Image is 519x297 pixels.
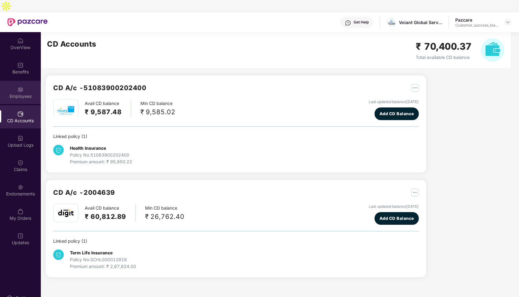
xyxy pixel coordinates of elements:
[53,145,64,155] img: svg+xml;base64,PHN2ZyB4bWxucz0iaHR0cDovL3d3dy53My5vcmcvMjAwMC9zdmciIHdpZHRoPSIzNCIgaGVpZ2h0PSIzNC...
[85,100,131,117] div: Avail CD balance
[505,20,510,25] img: svg+xml;base64,PHN2ZyBpZD0iRHJvcGRvd24tMzJ4MzIiIHhtbG5zPSJodHRwOi8vd3d3LnczLm9yZy8yMDAwL3N2ZyIgd2...
[399,19,442,25] div: Voiant Global Services India Private Limited
[354,20,369,25] div: Get Help
[140,100,175,117] div: Min CD balance
[53,249,64,260] img: svg+xml;base64,PHN2ZyB4bWxucz0iaHR0cDovL3d3dy53My5vcmcvMjAwMC9zdmciIHdpZHRoPSIzNCIgaGVpZ2h0PSIzNC...
[17,233,24,239] img: svg+xml;base64,PHN2ZyBpZD0iVXBkYXRlZCIgeG1sbnM9Imh0dHA6Ly93d3cudzMub3JnLzIwMDAvc3ZnIiB3aWR0aD0iMj...
[53,187,115,198] h2: CD A/c - 2004639
[53,83,146,93] h2: CD A/c - 51083900202400
[375,107,418,120] button: Add CD Balance
[17,111,24,117] img: svg+xml;base64,PHN2ZyBpZD0iQ0RfQWNjb3VudHMiIGRhdGEtbmFtZT0iQ0QgQWNjb3VudHMiIHhtbG5zPSJodHRwOi8vd3...
[85,211,126,222] h2: ₹ 60,812.89
[17,135,24,141] img: svg+xml;base64,PHN2ZyBpZD0iVXBsb2FkX0xvZ3MiIGRhdGEtbmFtZT0iVXBsb2FkIExvZ3MiIHhtbG5zPSJodHRwOi8vd3...
[375,212,418,225] button: Add CD Balance
[145,205,184,222] div: Min CD balance
[17,86,24,93] img: svg+xml;base64,PHN2ZyBpZD0iRW1wbG95ZWVzIiB4bWxucz0iaHR0cDovL3d3dy53My5vcmcvMjAwMC9zdmciIHdpZHRoPS...
[58,209,74,217] img: godigit.png
[369,99,419,105] div: Last updated balance [DATE]
[416,55,470,60] span: Total available CD balance
[85,205,136,222] div: Avail CD balance
[70,145,106,151] b: Health Insurance
[345,20,351,26] img: svg+xml;base64,PHN2ZyBpZD0iSGVscC0zMngzMiIgeG1sbnM9Imh0dHA6Ly93d3cudzMub3JnLzIwMDAvc3ZnIiB3aWR0aD...
[481,38,504,62] img: svg+xml;base64,PHN2ZyB4bWxucz0iaHR0cDovL3d3dy53My5vcmcvMjAwMC9zdmciIHhtbG5zOnhsaW5rPSJodHRwOi8vd3...
[70,158,132,165] div: Premium amount: ₹ 95,850.22
[380,111,414,117] span: Add CD Balance
[411,189,419,196] img: svg+xml;base64,PHN2ZyB4bWxucz0iaHR0cDovL3d3dy53My5vcmcvMjAwMC9zdmciIHdpZHRoPSIyNSIgaGVpZ2h0PSIyNS...
[55,99,77,121] img: mbhicl.png
[53,133,419,140] div: Linked policy ( 1 )
[145,211,184,222] div: ₹ 26,762.40
[455,23,499,28] div: Customer_success_team_lead
[53,238,419,245] div: Linked policy ( 1 )
[70,152,132,158] div: Policy No. 51083900202400
[17,38,24,44] img: svg+xml;base64,PHN2ZyBpZD0iSG9tZSIgeG1sbnM9Imh0dHA6Ly93d3cudzMub3JnLzIwMDAvc3ZnIiB3aWR0aD0iMjAiIG...
[411,84,419,92] img: svg+xml;base64,PHN2ZyB4bWxucz0iaHR0cDovL3d3dy53My5vcmcvMjAwMC9zdmciIHdpZHRoPSIyNSIgaGVpZ2h0PSIyNS...
[47,38,97,50] h2: CD Accounts
[70,263,136,270] div: Premium amount: ₹ 2,67,624.00
[70,250,113,255] b: Term Life Insurance
[85,107,122,117] h2: ₹ 9,587.48
[416,39,472,54] h2: ₹ 70,400.37
[369,204,419,210] div: Last updated balance [DATE]
[17,62,24,68] img: svg+xml;base64,PHN2ZyBpZD0iQmVuZWZpdHMiIHhtbG5zPSJodHRwOi8vd3d3LnczLm9yZy8yMDAwL3N2ZyIgd2lkdGg9Ij...
[455,17,499,23] div: Pazcare
[70,256,136,263] div: Policy No. SCHL000012916
[380,215,414,222] span: Add CD Balance
[17,208,24,215] img: svg+xml;base64,PHN2ZyBpZD0iTXlfT3JkZXJzIiBkYXRhLW5hbWU9Ik15IE9yZGVycyIgeG1sbnM9Imh0dHA6Ly93d3cudz...
[7,18,48,26] img: New Pazcare Logo
[17,160,24,166] img: svg+xml;base64,PHN2ZyBpZD0iQ2xhaW0iIHhtbG5zPSJodHRwOi8vd3d3LnczLm9yZy8yMDAwL3N2ZyIgd2lkdGg9IjIwIi...
[387,19,396,26] img: IMG_8296.jpg
[17,184,24,190] img: svg+xml;base64,PHN2ZyBpZD0iRW5kb3JzZW1lbnRzIiB4bWxucz0iaHR0cDovL3d3dy53My5vcmcvMjAwMC9zdmciIHdpZH...
[140,107,175,117] div: ₹ 9,585.02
